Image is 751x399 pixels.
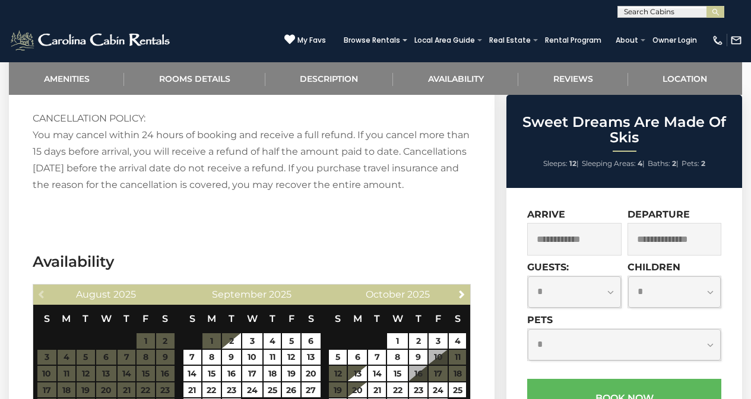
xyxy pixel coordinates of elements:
span: 2025 [407,289,430,300]
a: 9 [222,350,241,365]
span: Wednesday [101,313,112,324]
a: 3 [242,333,263,349]
span: My Favs [297,35,326,46]
span: Sunday [44,313,50,324]
strong: 12 [569,159,576,168]
span: Thursday [123,313,129,324]
a: 16 [222,366,241,381]
a: 24 [429,382,448,398]
a: Owner Login [647,32,703,49]
label: Children [628,261,680,273]
img: phone-regular-white.png [712,34,724,46]
span: October [366,289,405,300]
a: 2 [222,333,241,349]
a: 2 [409,333,428,349]
img: White-1-2.png [9,28,173,52]
span: Sunday [335,313,341,324]
span: Friday [289,313,294,324]
label: Guests: [527,261,569,273]
a: 5 [282,333,300,349]
a: Next [454,286,469,301]
label: Pets [527,314,553,325]
a: 20 [302,366,321,381]
span: Wednesday [247,313,258,324]
img: mail-regular-white.png [730,34,742,46]
a: Availability [393,62,518,95]
a: 12 [282,350,300,365]
span: Saturday [162,313,168,324]
a: 22 [202,382,221,398]
a: About [610,32,644,49]
span: Sunday [189,313,195,324]
span: September [212,289,267,300]
a: 8 [387,350,407,365]
a: My Favs [284,34,326,46]
a: 25 [264,382,281,398]
a: 3 [429,333,448,349]
a: 9 [409,350,428,365]
label: Departure [628,209,690,220]
a: 6 [302,333,321,349]
a: 1 [387,333,407,349]
a: Description [265,62,393,95]
a: 13 [348,366,367,381]
a: 18 [264,366,281,381]
a: Rooms Details [124,62,265,95]
a: 11 [264,350,281,365]
a: 17 [242,366,263,381]
a: Location [628,62,742,95]
span: Saturday [308,313,314,324]
a: Amenities [9,62,124,95]
strong: 2 [701,159,705,168]
a: 15 [387,366,407,381]
span: Friday [142,313,148,324]
span: Tuesday [374,313,380,324]
span: Thursday [416,313,422,324]
span: Monday [62,313,71,324]
span: Sleeping Areas: [582,159,636,168]
a: 27 [302,382,321,398]
span: Next [457,289,467,299]
strong: 2 [672,159,676,168]
a: 14 [368,366,386,381]
a: 4 [449,333,466,349]
a: Local Area Guide [408,32,481,49]
a: 26 [282,382,300,398]
a: Real Estate [483,32,537,49]
a: 20 [348,382,367,398]
li: | [648,156,679,171]
span: Tuesday [229,313,235,324]
label: Arrive [527,209,565,220]
a: 15 [202,366,221,381]
span: Friday [435,313,441,324]
span: Sleeps: [543,159,568,168]
a: Browse Rentals [338,32,406,49]
span: Monday [207,313,216,324]
span: Wednesday [392,313,403,324]
span: Tuesday [83,313,88,324]
h3: Availability [33,251,471,272]
span: Monday [353,313,362,324]
a: 7 [368,350,386,365]
a: 10 [242,350,263,365]
h2: Sweet Dreams Are Made Of Skis [509,114,739,146]
strong: 4 [638,159,642,168]
li: | [582,156,645,171]
a: 4 [264,333,281,349]
a: 23 [409,382,428,398]
a: 21 [183,382,202,398]
a: 14 [183,366,202,381]
a: 23 [222,382,241,398]
a: 24 [242,382,263,398]
span: August [76,289,111,300]
span: 2025 [113,289,136,300]
a: 21 [368,382,386,398]
a: 22 [387,382,407,398]
a: 8 [202,350,221,365]
a: 19 [282,366,300,381]
a: 13 [302,350,321,365]
span: 2025 [269,289,291,300]
span: Saturday [455,313,461,324]
span: Pets: [682,159,699,168]
a: 5 [329,350,347,365]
